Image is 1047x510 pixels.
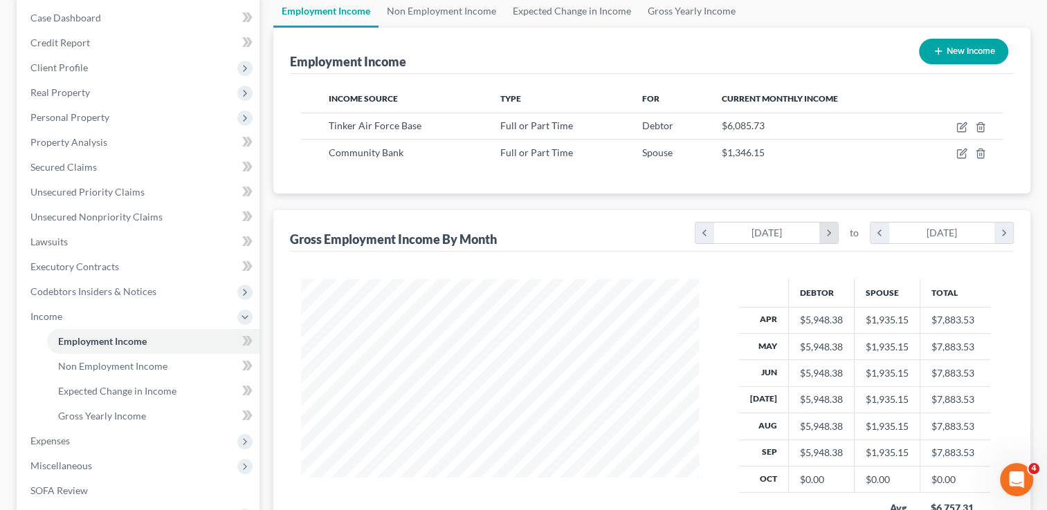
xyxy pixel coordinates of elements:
[19,229,260,254] a: Lawsuits
[994,223,1013,243] i: chevron_right
[920,333,990,359] td: $7,883.53
[30,236,68,247] span: Lawsuits
[739,333,789,359] th: May
[850,226,859,240] span: to
[30,261,119,272] span: Executory Contracts
[58,335,147,347] span: Employment Income
[329,93,398,104] span: Income Source
[739,360,789,386] th: Jun
[500,120,573,131] span: Full or Part Time
[800,313,843,327] div: $5,948.38
[714,223,820,243] div: [DATE]
[19,130,260,155] a: Property Analysis
[58,385,176,397] span: Expected Change in Income
[290,53,406,70] div: Employment Income
[30,310,62,322] span: Income
[58,410,146,422] span: Gross Yearly Income
[1028,463,1039,474] span: 4
[30,460,92,471] span: Miscellaneous
[721,147,764,158] span: $1,346.15
[500,147,573,158] span: Full or Part Time
[739,440,789,466] th: Sep
[920,440,990,466] td: $7,883.53
[641,120,673,131] span: Debtor
[721,93,837,104] span: Current Monthly Income
[920,386,990,413] td: $7,883.53
[866,473,909,487] div: $0.00
[854,279,920,307] th: Spouse
[800,393,843,406] div: $5,948.38
[920,360,990,386] td: $7,883.53
[739,413,789,440] th: Aug
[30,111,109,123] span: Personal Property
[641,147,672,158] span: Spouse
[866,446,909,460] div: $1,935.15
[30,86,90,98] span: Real Property
[919,39,1008,64] button: New Income
[19,6,260,30] a: Case Dashboard
[866,366,909,380] div: $1,935.15
[58,360,167,372] span: Non Employment Income
[30,62,88,73] span: Client Profile
[871,223,889,243] i: chevron_left
[30,484,88,496] span: SOFA Review
[30,435,70,446] span: Expenses
[800,419,843,433] div: $5,948.38
[800,340,843,354] div: $5,948.38
[329,120,421,131] span: Tinker Air Force Base
[739,307,789,333] th: Apr
[19,180,260,205] a: Unsecured Priority Claims
[819,223,838,243] i: chevron_right
[695,223,714,243] i: chevron_left
[19,254,260,279] a: Executory Contracts
[721,120,764,131] span: $6,085.73
[788,279,854,307] th: Debtor
[739,466,789,493] th: Oct
[866,340,909,354] div: $1,935.15
[1000,463,1033,496] iframe: Intercom live chat
[47,354,260,379] a: Non Employment Income
[920,413,990,440] td: $7,883.53
[800,473,843,487] div: $0.00
[47,404,260,428] a: Gross Yearly Income
[290,231,497,247] div: Gross Employment Income By Month
[30,37,90,48] span: Credit Report
[19,205,260,229] a: Unsecured Nonpriority Claims
[866,419,909,433] div: $1,935.15
[800,366,843,380] div: $5,948.38
[920,279,990,307] th: Total
[920,466,990,493] td: $0.00
[30,285,156,297] span: Codebtors Insiders & Notices
[889,223,995,243] div: [DATE]
[329,147,403,158] span: Community Bank
[30,136,107,148] span: Property Analysis
[641,93,659,104] span: For
[30,186,145,198] span: Unsecured Priority Claims
[30,161,97,173] span: Secured Claims
[47,379,260,404] a: Expected Change in Income
[800,446,843,460] div: $5,948.38
[19,30,260,55] a: Credit Report
[30,211,163,223] span: Unsecured Nonpriority Claims
[19,155,260,180] a: Secured Claims
[866,393,909,406] div: $1,935.15
[19,478,260,503] a: SOFA Review
[739,386,789,413] th: [DATE]
[30,12,101,23] span: Case Dashboard
[920,307,990,333] td: $7,883.53
[500,93,521,104] span: Type
[866,313,909,327] div: $1,935.15
[47,329,260,354] a: Employment Income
